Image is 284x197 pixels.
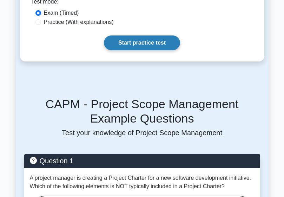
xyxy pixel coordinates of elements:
[24,129,260,137] p: Test your knowledge of Project Scope Management
[104,35,180,50] a: Start practice test
[30,174,255,191] p: A project manager is creating a Project Charter for a new software development initiative. Which ...
[44,18,114,26] label: Practice (With explanations)
[24,97,260,126] h5: CAPM - Project Scope Management Example Questions
[30,157,255,165] h5: Question 1
[44,9,79,17] label: Exam (Timed)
